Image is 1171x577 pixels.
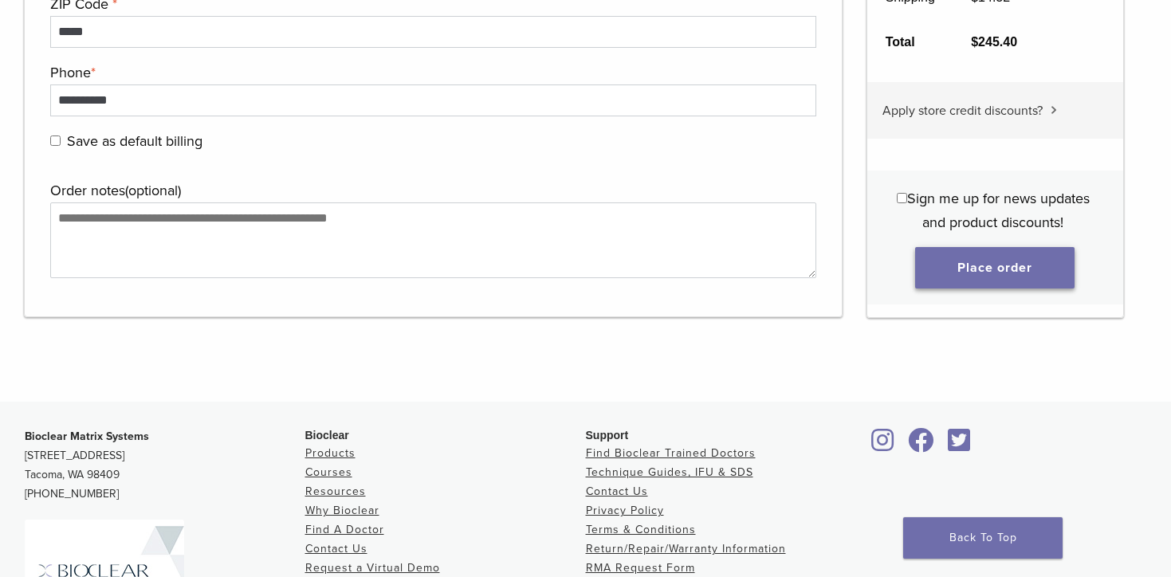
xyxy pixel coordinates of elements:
[586,523,696,536] a: Terms & Conditions
[50,179,813,202] label: Order notes
[1051,105,1057,113] img: caret.svg
[305,429,349,442] span: Bioclear
[915,246,1075,288] button: Place order
[971,34,978,48] span: $
[866,438,900,453] a: Bioclear
[586,429,629,442] span: Support
[50,129,813,153] label: Save as default billing
[586,561,695,575] a: RMA Request Form
[305,523,384,536] a: Find A Doctor
[305,542,367,555] a: Contact Us
[882,102,1043,118] span: Apply store credit discounts?
[305,465,352,479] a: Courses
[305,446,356,460] a: Products
[50,135,61,146] input: Save as default billing
[586,446,756,460] a: Find Bioclear Trained Doctors
[305,485,366,498] a: Resources
[903,517,1063,559] a: Back To Top
[586,504,664,517] a: Privacy Policy
[971,34,1017,48] bdi: 245.40
[586,465,753,479] a: Technique Guides, IFU & SDS
[25,430,149,443] strong: Bioclear Matrix Systems
[125,182,181,199] span: (optional)
[907,189,1090,230] span: Sign me up for news updates and product discounts!
[25,427,305,504] p: [STREET_ADDRESS] Tacoma, WA 98409 [PHONE_NUMBER]
[305,504,379,517] a: Why Bioclear
[305,561,440,575] a: Request a Virtual Demo
[586,542,786,555] a: Return/Repair/Warranty Information
[867,19,953,64] th: Total
[943,438,976,453] a: Bioclear
[586,485,648,498] a: Contact Us
[50,61,813,84] label: Phone
[897,192,907,202] input: Sign me up for news updates and product discounts!
[903,438,940,453] a: Bioclear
